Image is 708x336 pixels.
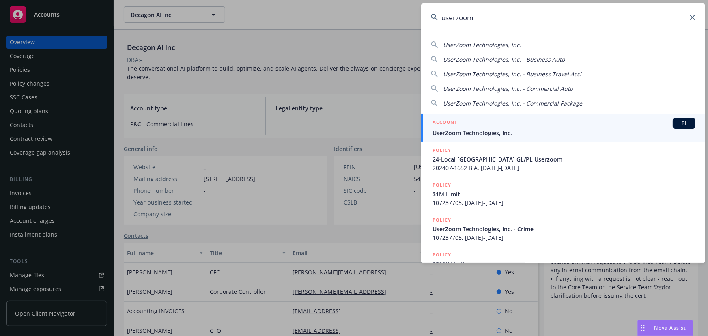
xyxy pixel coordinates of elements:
[421,211,705,246] a: POLICYUserZoom Technologies, Inc. - Crime107237705, [DATE]-[DATE]
[433,233,695,242] span: 107237705, [DATE]-[DATE]
[433,225,695,233] span: UserZoom Technologies, Inc. - Crime
[433,260,695,268] span: $500K Limit
[443,70,581,78] span: UserZoom Technologies, Inc. - Business Travel Acci
[443,85,573,93] span: UserZoom Technologies, Inc. - Commercial Auto
[443,99,582,107] span: UserZoom Technologies, Inc. - Commercial Package
[433,251,451,259] h5: POLICY
[433,118,457,128] h5: ACCOUNT
[638,320,648,336] div: Drag to move
[421,142,705,177] a: POLICY24-Local [GEOGRAPHIC_DATA] GL/PL Userzoom202407-1652 BIA, [DATE]-[DATE]
[433,155,695,164] span: 24-Local [GEOGRAPHIC_DATA] GL/PL Userzoom
[433,190,695,198] span: $1M Limit
[433,198,695,207] span: 107237705, [DATE]-[DATE]
[433,146,451,154] h5: POLICY
[676,120,692,127] span: BI
[421,177,705,211] a: POLICY$1M Limit107237705, [DATE]-[DATE]
[443,41,521,49] span: UserZoom Technologies, Inc.
[421,246,705,281] a: POLICY$500K Limit
[421,114,705,142] a: ACCOUNTBIUserZoom Technologies, Inc.
[433,181,451,189] h5: POLICY
[654,324,686,331] span: Nova Assist
[421,3,705,32] input: Search...
[433,216,451,224] h5: POLICY
[433,164,695,172] span: 202407-1652 BIA, [DATE]-[DATE]
[637,320,693,336] button: Nova Assist
[433,129,695,137] span: UserZoom Technologies, Inc.
[443,56,565,63] span: UserZoom Technologies, Inc. - Business Auto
